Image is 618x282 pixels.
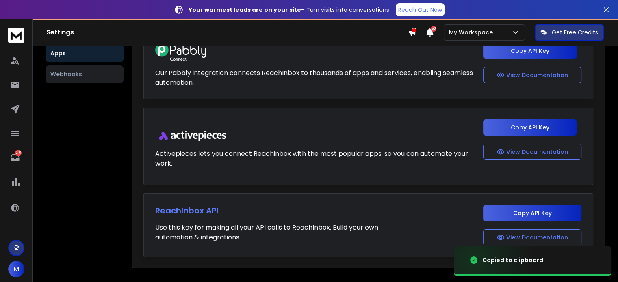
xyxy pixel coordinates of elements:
button: Copy API Key [483,205,581,221]
p: – Turn visits into conversations [189,6,389,14]
div: Copied to clipboard [482,256,543,264]
button: M [8,261,24,277]
p: My Workspace [449,28,496,37]
p: Use this key for making all your API calls to ReachInbox. Build your own automation & integrations. [155,223,378,242]
button: View Documentation [483,67,581,83]
p: Reach Out Now [398,6,442,14]
p: Get Free Credits [552,28,598,37]
img: logo [8,28,24,43]
a: Reach Out Now [396,3,445,16]
button: Copy API Key [483,43,577,59]
strong: Your warmest leads are on your site [189,6,301,14]
p: Our Pabbly integration connects ReachInbox to thousands of apps and services, enabling seamless a... [155,68,475,88]
span: 50 [431,26,436,32]
button: View Documentation [483,229,581,245]
button: Webhooks [46,65,124,83]
button: View Documentation [483,144,581,160]
p: 216 [15,150,22,156]
h1: Settings [46,28,408,37]
a: 216 [7,150,23,166]
h1: ReachInbox API [155,205,378,216]
button: Apps [46,44,124,62]
p: Activepieces lets you connect Reachinbox with the most popular apps, so you can automate your work. [155,149,475,168]
button: Copy API Key [483,119,577,136]
button: Get Free Credits [535,24,604,41]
